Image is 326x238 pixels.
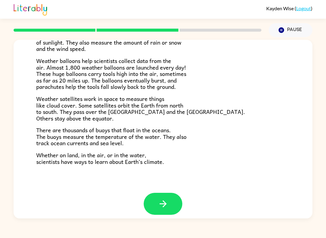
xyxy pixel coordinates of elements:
span: There are thousands of buoys that float in the oceans. The buoys measure the temperature of the w... [36,126,187,147]
button: Pause [269,23,312,37]
span: Weather balloons help scientists collect data from the air. Almost 1,800 weather balloons are lau... [36,56,186,91]
span: Kayden Wise [266,5,295,11]
img: Literably [14,2,47,16]
div: ( ) [266,5,312,11]
span: Whether on land, in the air, or in the water, scientists have ways to learn about Earth’s climate. [36,151,164,166]
span: Weather satellites work in space to measure things like cloud cover. Some satellites orbit the Ea... [36,94,245,123]
a: Logout [296,5,311,11]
